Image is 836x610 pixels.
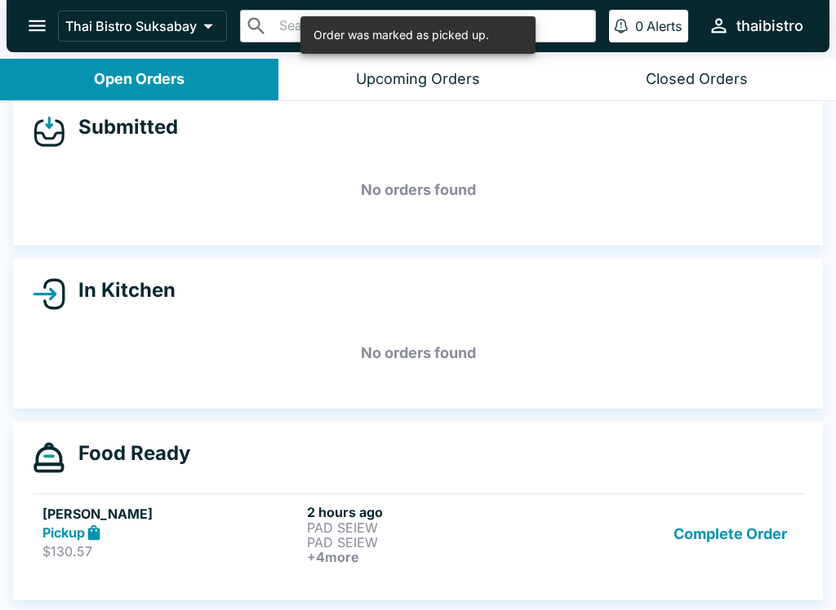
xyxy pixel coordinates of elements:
p: Alerts [647,18,682,34]
h6: 2 hours ago [307,504,565,520]
p: PAD SEIEW [307,535,565,550]
h4: Submitted [65,115,178,139]
p: Thai Bistro Suksabay [65,18,197,34]
div: Closed Orders [646,70,748,89]
div: Upcoming Orders [356,70,480,89]
button: thaibistro [701,8,810,43]
h5: No orders found [33,161,803,219]
button: Thai Bistro Suksabay [58,11,227,42]
button: open drawer [16,5,58,46]
p: PAD SEIEW [307,520,565,535]
p: $130.57 [42,543,300,559]
p: 0 [635,18,643,34]
strong: Pickup [42,524,85,541]
h6: + 4 more [307,550,565,564]
a: [PERSON_NAME]Pickup$130.572 hours agoPAD SEIEWPAD SEIEW+4moreComplete Order [33,493,803,574]
div: Order was marked as picked up. [313,21,489,49]
div: Open Orders [94,70,185,89]
h5: No orders found [33,324,803,382]
h4: In Kitchen [65,278,176,303]
div: thaibistro [736,16,803,36]
input: Search orders by name or phone number [274,15,589,38]
button: Complete Order [667,504,794,564]
h4: Food Ready [65,441,190,466]
h5: [PERSON_NAME] [42,504,300,524]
